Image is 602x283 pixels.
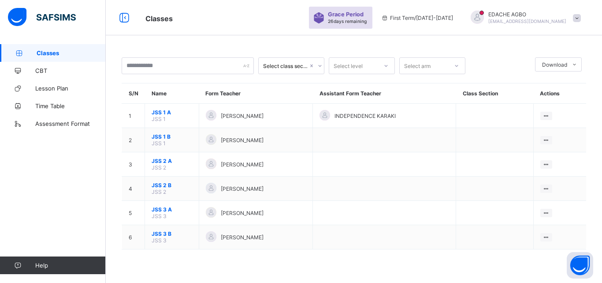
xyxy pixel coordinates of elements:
[145,14,173,23] span: Classes
[263,63,308,69] div: Select class section
[456,83,533,104] th: Class Section
[35,102,106,109] span: Time Table
[152,133,192,140] span: JSS 1 B
[152,230,192,237] span: JSS 3 B
[8,8,76,26] img: safsims
[334,57,363,74] div: Select level
[152,206,192,213] span: JSS 3 A
[313,83,456,104] th: Assistant Form Teacher
[221,185,264,192] span: [PERSON_NAME]
[35,120,106,127] span: Assessment Format
[122,225,145,249] td: 6
[381,15,453,21] span: session/term information
[37,49,106,57] span: Classes
[122,104,145,128] td: 1
[145,83,199,104] th: Name
[122,128,145,152] td: 2
[221,137,264,143] span: [PERSON_NAME]
[221,234,264,241] span: [PERSON_NAME]
[334,113,396,119] span: INDEPENDENCE KARAKI
[35,262,105,269] span: Help
[122,177,145,201] td: 4
[488,19,566,24] span: [EMAIL_ADDRESS][DOMAIN_NAME]
[35,85,106,92] span: Lesson Plan
[199,83,312,104] th: Form Teacher
[328,19,367,24] span: 26 days remaining
[152,182,192,189] span: JSS 2 B
[221,161,264,168] span: [PERSON_NAME]
[122,201,145,225] td: 5
[533,83,586,104] th: Actions
[328,11,364,18] span: Grace Period
[488,11,566,18] span: EDACHE AGBO
[35,67,106,74] span: CBT
[313,12,324,23] img: sticker-purple.71386a28dfed39d6af7621340158ba97.svg
[152,213,167,219] span: JSS 3
[462,11,585,25] div: EDACHEAGBO
[152,116,166,122] span: JSS 1
[221,210,264,216] span: [PERSON_NAME]
[152,237,167,244] span: JSS 3
[152,140,166,147] span: JSS 1
[404,57,431,74] div: Select arm
[567,252,593,279] button: Open asap
[122,83,145,104] th: S/N
[221,113,264,119] span: [PERSON_NAME]
[122,152,145,177] td: 3
[542,61,567,68] span: Download
[152,109,192,116] span: JSS 1 A
[152,158,192,164] span: JSS 2 A
[152,189,166,195] span: JSS 2
[152,164,166,171] span: JSS 2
